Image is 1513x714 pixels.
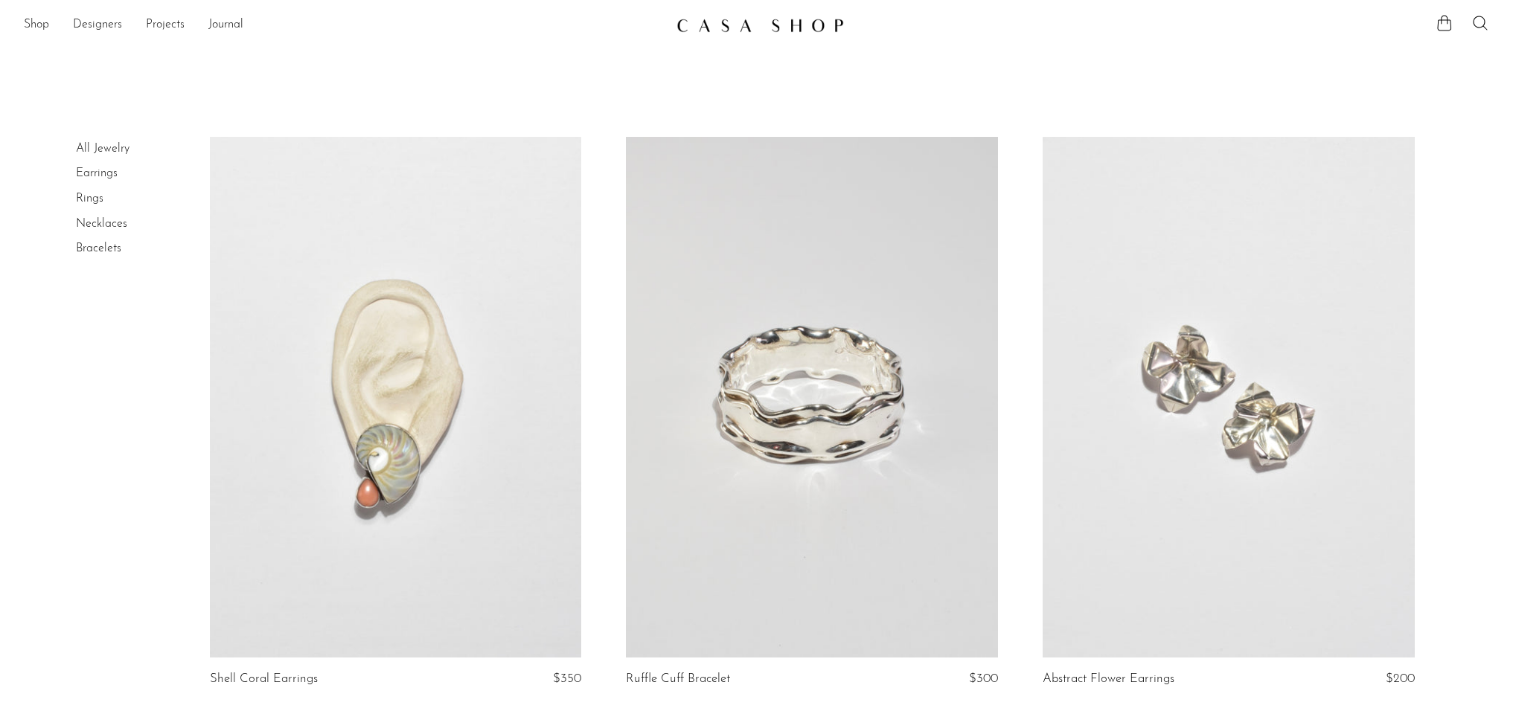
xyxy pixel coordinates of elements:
a: Shell Coral Earrings [210,672,318,686]
a: Journal [208,16,243,35]
a: Earrings [76,167,118,179]
a: Necklaces [76,218,127,230]
span: $300 [969,672,998,685]
a: Bracelets [76,242,121,254]
a: Abstract Flower Earrings [1043,672,1174,686]
a: Ruffle Cuff Bracelet [626,672,730,686]
a: All Jewelry [76,143,129,155]
span: $350 [553,672,581,685]
a: Shop [24,16,49,35]
nav: Desktop navigation [24,13,665,38]
a: Rings [76,193,103,205]
span: $200 [1386,672,1415,685]
a: Projects [146,16,185,35]
a: Designers [73,16,122,35]
ul: NEW HEADER MENU [24,13,665,38]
